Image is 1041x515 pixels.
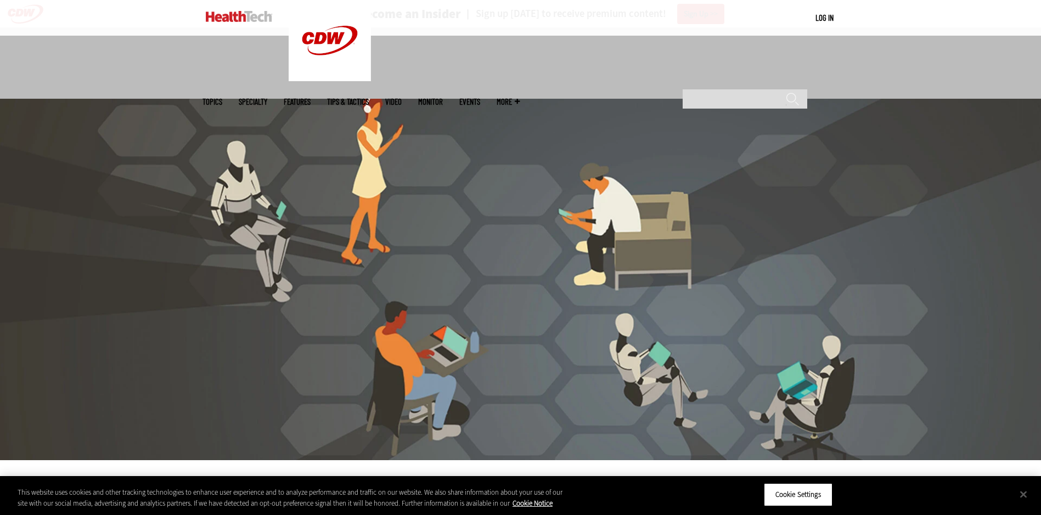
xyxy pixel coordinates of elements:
[385,98,402,106] a: Video
[764,483,832,506] button: Cookie Settings
[284,98,311,106] a: Features
[18,487,572,508] div: This website uses cookies and other tracking technologies to enhance user experience and to analy...
[513,499,553,508] a: More information about your privacy
[815,12,834,24] div: User menu
[289,72,371,84] a: CDW
[418,98,443,106] a: MonITor
[202,98,222,106] span: Topics
[815,13,834,22] a: Log in
[1011,482,1036,506] button: Close
[206,11,272,22] img: Home
[327,98,369,106] a: Tips & Tactics
[497,98,520,106] span: More
[459,98,480,106] a: Events
[239,98,267,106] span: Specialty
